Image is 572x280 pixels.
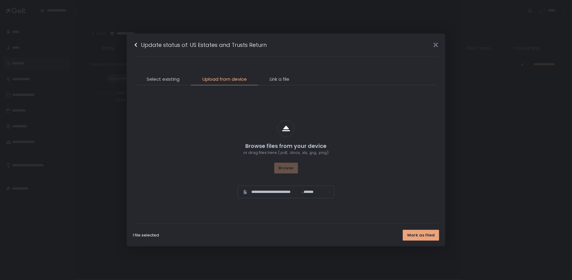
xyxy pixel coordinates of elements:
[243,150,329,155] div: or drag files here (.pdf, .docx, .xls, .jpg, .png)
[407,233,435,238] span: Mark as filed
[426,41,445,48] div: Close
[147,76,180,83] span: Select existing
[133,233,159,238] div: 1 file selected
[141,41,267,49] h1: Update status of: US Estates and Trusts Return
[246,142,327,150] div: Browse files from your device
[202,76,247,83] span: Upload from device
[270,76,289,83] span: Link a file
[403,230,439,241] button: Mark as filed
